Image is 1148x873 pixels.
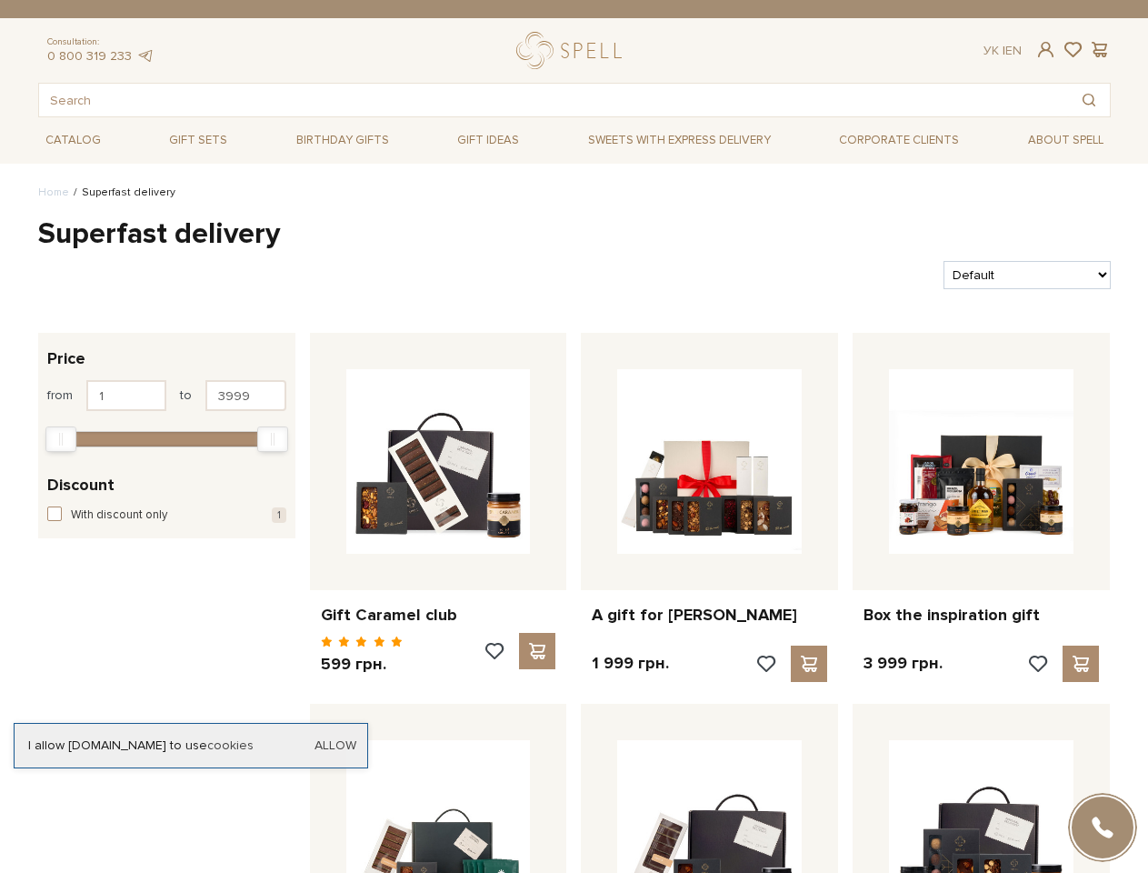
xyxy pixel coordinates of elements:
[45,426,76,452] div: Min
[272,507,286,523] span: 1
[863,605,1099,626] a: Box the inspiration gift
[321,654,404,675] p: 599 грн.
[180,387,192,404] span: to
[1068,84,1110,116] button: Search
[592,653,669,674] p: 1 999 грн.
[1003,43,1005,58] span: |
[162,126,235,155] span: Gift sets
[47,36,155,48] span: Consultation:
[314,738,356,754] a: Allow
[516,32,630,69] a: logo
[38,126,108,155] span: Catalog
[983,43,999,58] a: Ук
[47,473,115,497] span: Discount
[321,605,556,626] a: Gift Caramel club
[47,48,132,64] a: 0 800 319 233
[289,126,396,155] span: Birthday gifts
[47,387,73,404] span: from
[205,380,286,411] input: Price
[581,125,778,156] a: Sweets with express delivery
[863,653,943,674] p: 3 999 грн.
[983,43,1022,59] div: En
[832,125,966,156] a: Corporate clients
[71,507,167,525] span: With discount only
[47,507,286,525] button: With discount only 1
[86,380,167,411] input: Price
[38,216,1111,254] h1: Superfast delivery
[38,186,69,199] a: Home
[207,738,254,753] a: cookies
[15,738,367,754] div: I allow [DOMAIN_NAME] to use
[47,346,85,371] span: Price
[136,48,155,64] a: telegram
[450,126,526,155] span: Gift ideas
[69,185,175,201] li: Superfast delivery
[257,426,288,452] div: Max
[592,605,827,626] a: A gift for [PERSON_NAME]
[1021,126,1111,155] span: About Spell
[39,84,1068,116] input: Search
